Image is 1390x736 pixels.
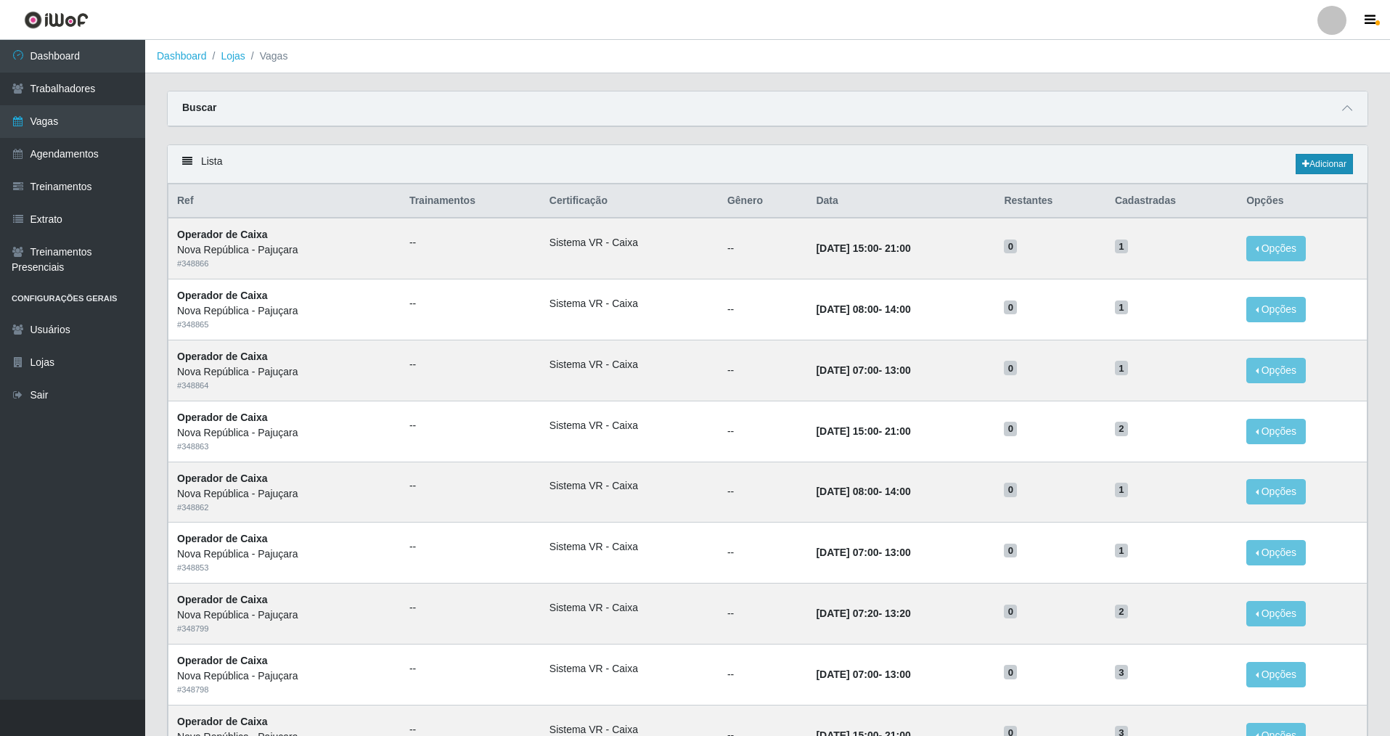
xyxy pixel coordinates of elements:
[816,364,910,376] strong: -
[719,218,807,279] td: --
[719,401,807,462] td: --
[177,623,392,635] div: # 348799
[885,364,911,376] time: 13:00
[885,668,911,680] time: 13:00
[549,600,710,616] li: Sistema VR - Caixa
[816,425,910,437] strong: -
[816,242,878,254] time: [DATE] 15:00
[1246,358,1306,383] button: Opções
[177,473,268,484] strong: Operador de Caixa
[177,486,392,502] div: Nova República - Pajuçara
[885,303,911,315] time: 14:00
[245,49,288,64] li: Vagas
[177,655,268,666] strong: Operador de Caixa
[1004,665,1017,679] span: 0
[177,351,268,362] strong: Operador de Caixa
[177,242,392,258] div: Nova República - Pajuçara
[1246,297,1306,322] button: Opções
[549,418,710,433] li: Sistema VR - Caixa
[1004,240,1017,254] span: 0
[1246,601,1306,626] button: Opções
[549,296,710,311] li: Sistema VR - Caixa
[177,668,392,684] div: Nova República - Pajuçara
[177,547,392,562] div: Nova República - Pajuçara
[182,102,216,113] strong: Buscar
[816,242,910,254] strong: -
[885,608,911,619] time: 13:20
[719,644,807,705] td: --
[1115,422,1128,436] span: 2
[816,364,878,376] time: [DATE] 07:00
[816,425,878,437] time: [DATE] 15:00
[816,303,878,315] time: [DATE] 08:00
[1115,544,1128,558] span: 1
[816,608,878,619] time: [DATE] 07:20
[177,608,392,623] div: Nova República - Pajuçara
[719,279,807,340] td: --
[157,50,207,62] a: Dashboard
[1004,483,1017,497] span: 0
[177,502,392,514] div: # 348862
[409,357,532,372] ul: --
[995,184,1105,218] th: Restantes
[1246,236,1306,261] button: Opções
[409,418,532,433] ul: --
[1246,419,1306,444] button: Opções
[177,684,392,696] div: # 348798
[177,319,392,331] div: # 348865
[177,303,392,319] div: Nova República - Pajuçara
[1246,540,1306,565] button: Opções
[1115,300,1128,315] span: 1
[1004,544,1017,558] span: 0
[816,668,878,680] time: [DATE] 07:00
[24,11,89,29] img: CoreUI Logo
[401,184,541,218] th: Trainamentos
[1296,154,1353,174] a: Adicionar
[541,184,719,218] th: Certificação
[1004,361,1017,375] span: 0
[145,40,1390,73] nav: breadcrumb
[1115,483,1128,497] span: 1
[409,539,532,555] ul: --
[549,661,710,676] li: Sistema VR - Caixa
[409,296,532,311] ul: --
[177,533,268,544] strong: Operador de Caixa
[1106,184,1238,218] th: Cadastradas
[885,425,911,437] time: 21:00
[719,523,807,584] td: --
[549,235,710,250] li: Sistema VR - Caixa
[816,547,878,558] time: [DATE] 07:00
[177,380,392,392] div: # 348864
[177,258,392,270] div: # 348866
[177,562,392,574] div: # 348853
[177,716,268,727] strong: Operador de Caixa
[885,486,911,497] time: 14:00
[409,235,532,250] ul: --
[1115,240,1128,254] span: 1
[1004,422,1017,436] span: 0
[719,462,807,523] td: --
[719,340,807,401] td: --
[1246,662,1306,687] button: Opções
[177,441,392,453] div: # 348863
[885,547,911,558] time: 13:00
[1115,361,1128,375] span: 1
[177,229,268,240] strong: Operador de Caixa
[168,184,401,218] th: Ref
[816,608,910,619] strong: -
[816,486,910,497] strong: -
[409,600,532,616] ul: --
[549,357,710,372] li: Sistema VR - Caixa
[816,486,878,497] time: [DATE] 08:00
[807,184,995,218] th: Data
[177,290,268,301] strong: Operador de Caixa
[1004,605,1017,619] span: 0
[177,364,392,380] div: Nova República - Pajuçara
[177,412,268,423] strong: Operador de Caixa
[719,584,807,645] td: --
[168,145,1367,184] div: Lista
[719,184,807,218] th: Gênero
[1238,184,1367,218] th: Opções
[221,50,245,62] a: Lojas
[409,661,532,676] ul: --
